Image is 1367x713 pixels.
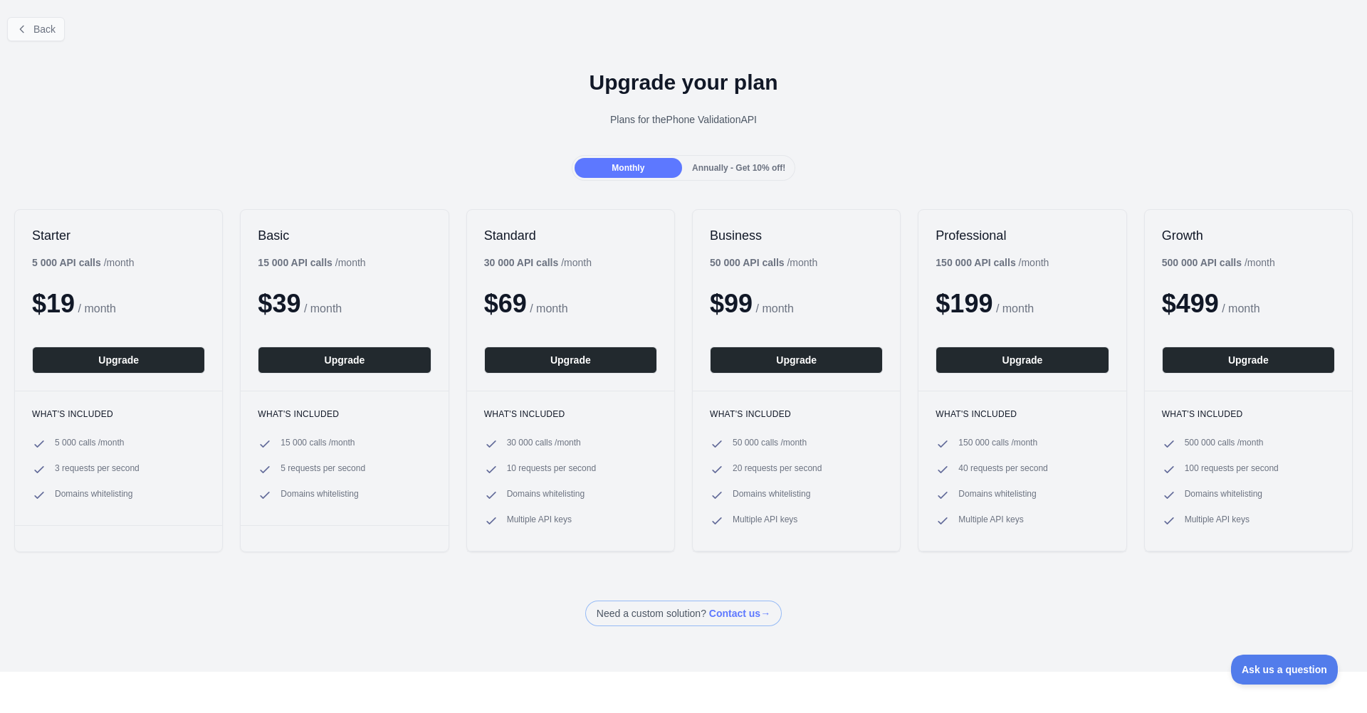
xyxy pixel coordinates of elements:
b: 30 000 API calls [484,257,559,268]
span: $ 199 [936,289,992,318]
h2: Professional [936,227,1109,244]
div: / month [936,255,1049,270]
b: 50 000 API calls [710,257,785,268]
div: / month [484,255,592,270]
iframe: Toggle Customer Support [1231,655,1339,685]
div: / month [710,255,817,270]
h2: Business [710,227,883,244]
b: 150 000 API calls [936,257,1015,268]
h2: Standard [484,227,657,244]
span: $ 99 [710,289,753,318]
